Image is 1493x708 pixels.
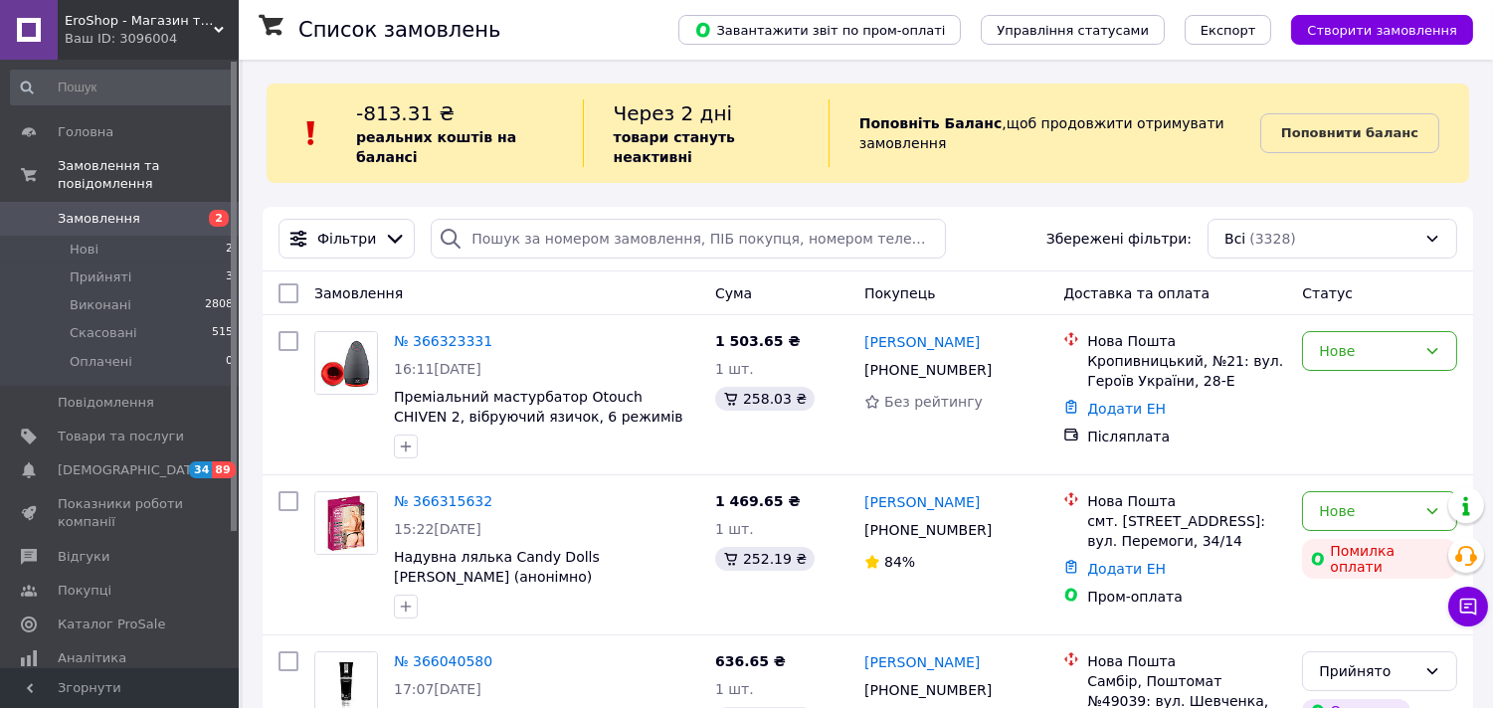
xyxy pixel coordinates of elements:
span: Каталог ProSale [58,616,165,633]
div: Помилка оплати [1302,539,1457,579]
div: Нове [1319,500,1416,522]
div: Кропивницький, №21: вул. Героїв України, 28-Е [1087,351,1286,391]
div: Прийнято [1319,660,1416,682]
span: Без рейтингу [884,394,983,410]
span: 0 [226,353,233,371]
div: смт. [STREET_ADDRESS]: вул. Перемоги, 34/14 [1087,511,1286,551]
button: Чат з покупцем [1448,587,1488,626]
div: 252.19 ₴ [715,547,815,571]
span: Головна [58,123,113,141]
span: 34 [189,461,212,478]
a: № 366040580 [394,653,492,669]
img: :exclamation: [296,118,326,148]
input: Пошук за номером замовлення, ПІБ покупця, номером телефону, Email, номером накладної [431,219,946,259]
span: 89 [212,461,235,478]
div: , щоб продовжити отримувати замовлення [829,99,1260,167]
img: Фото товару [315,492,377,554]
span: Cума [715,285,752,301]
span: Повідомлення [58,394,154,412]
a: [PERSON_NAME] [864,652,980,672]
div: Пром-оплата [1087,587,1286,607]
button: Експорт [1185,15,1272,45]
span: Через 2 дні [614,101,733,125]
a: [PERSON_NAME] [864,332,980,352]
span: Виконані [70,296,131,314]
span: Замовлення [58,210,140,228]
span: Всі [1224,229,1245,249]
button: Завантажити звіт по пром-оплаті [678,15,961,45]
span: Відгуки [58,548,109,566]
span: [PHONE_NUMBER] [864,362,992,378]
span: [PHONE_NUMBER] [864,682,992,698]
span: Завантажити звіт по пром-оплаті [694,21,945,39]
span: [DEMOGRAPHIC_DATA] [58,461,205,479]
span: 2808 [205,296,233,314]
span: Статус [1302,285,1353,301]
span: Нові [70,241,98,259]
div: Післяплата [1087,427,1286,446]
a: Преміальний мастурбатор Otouch CHIVEN 2, вібруючий язичок, 6 режимів роботи, підігрів (анонімно) [394,389,683,444]
span: Скасовані [70,324,137,342]
span: -813.31 ₴ [356,101,455,125]
span: Покупці [58,582,111,600]
a: Додати ЕН [1087,561,1166,577]
span: 84% [884,554,915,570]
a: Надувна лялька Candy Dolls [PERSON_NAME] (анонімно) [394,549,600,585]
a: № 366315632 [394,493,492,509]
b: товари стануть неактивні [614,129,735,165]
span: 1 469.65 ₴ [715,493,801,509]
div: Нове [1319,340,1416,362]
a: Створити замовлення [1271,21,1473,37]
span: 2 [226,241,233,259]
a: Фото товару [314,491,378,555]
b: реальних коштів на балансі [356,129,516,165]
span: 636.65 ₴ [715,653,786,669]
span: 1 шт. [715,521,754,537]
b: Поповніть Баланс [859,115,1003,131]
span: Фільтри [317,229,376,249]
span: 515 [212,324,233,342]
div: Нова Пошта [1087,491,1286,511]
span: 15:22[DATE] [394,521,481,537]
span: 1 шт. [715,361,754,377]
span: [PHONE_NUMBER] [864,522,992,538]
a: Поповнити баланс [1260,113,1439,153]
span: Оплачені [70,353,132,371]
a: Додати ЕН [1087,401,1166,417]
button: Створити замовлення [1291,15,1473,45]
button: Управління статусами [981,15,1165,45]
h1: Список замовлень [298,18,500,42]
span: EroShop - Магазин товарів для дорослих [65,12,214,30]
span: 1 шт. [715,681,754,697]
span: 1 503.65 ₴ [715,333,801,349]
div: Нова Пошта [1087,651,1286,671]
div: Ваш ID: 3096004 [65,30,239,48]
span: 3 [226,268,233,286]
img: Фото товару [315,332,377,394]
span: Експорт [1201,23,1256,38]
span: Замовлення та повідомлення [58,157,239,193]
a: Фото товару [314,331,378,395]
span: 17:07[DATE] [394,681,481,697]
span: Аналітика [58,649,126,667]
span: Показники роботи компанії [58,495,184,531]
span: 2 [209,210,229,227]
a: [PERSON_NAME] [864,492,980,512]
span: Замовлення [314,285,403,301]
span: Управління статусами [997,23,1149,38]
div: Нова Пошта [1087,331,1286,351]
span: Прийняті [70,268,131,286]
span: 16:11[DATE] [394,361,481,377]
span: Створити замовлення [1307,23,1457,38]
span: (3328) [1249,231,1296,247]
b: Поповнити баланс [1281,125,1418,140]
span: Покупець [864,285,935,301]
span: Збережені фільтри: [1046,229,1192,249]
a: № 366323331 [394,333,492,349]
input: Пошук [10,70,235,105]
span: Доставка та оплата [1063,285,1210,301]
div: 258.03 ₴ [715,387,815,411]
span: Товари та послуги [58,428,184,445]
